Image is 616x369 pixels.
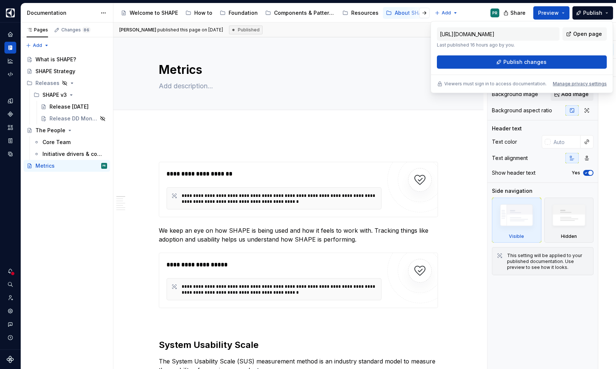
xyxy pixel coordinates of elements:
a: Analytics [4,55,16,67]
div: What is SHAPE? [35,56,76,63]
div: Page tree [24,54,110,172]
p: Viewers must sign in to access documentation. [444,81,547,87]
div: Initiative drivers & contributors [42,150,103,158]
a: SHAPE Strategy [24,65,110,77]
div: Core Team [42,139,71,146]
a: Code automation [4,68,16,80]
p: We keep an eye on how SHAPE is being used and how it feels to work with. Tracking things like ado... [159,226,438,244]
button: Search ⌘K [4,279,16,290]
div: Resources [351,9,379,17]
h2: System Usability Scale [159,339,438,351]
a: Design tokens [4,95,16,107]
a: Welcome to SHAPE [118,7,181,19]
button: Add [432,8,460,18]
div: Documentation [27,9,97,17]
span: Publish changes [503,58,547,66]
a: About SHAPE [383,7,431,19]
div: PR [103,162,106,170]
div: Components & Patterns [274,9,335,17]
div: Text alignment [492,154,528,162]
svg: Supernova Logo [7,356,14,363]
a: Assets [4,122,16,133]
a: Storybook stories [4,135,16,147]
button: Add image [551,88,593,101]
a: Initiative drivers & contributors [31,148,110,160]
div: Welcome to SHAPE [130,9,178,17]
img: 1131f18f-9b94-42a4-847a-eabb54481545.png [6,8,15,17]
span: Add [442,10,451,16]
div: How to [194,9,212,17]
button: Preview [533,6,569,20]
textarea: Metrics [157,61,437,79]
button: Notifications [4,265,16,277]
div: Components [4,108,16,120]
a: Foundation [217,7,261,19]
button: Publish [572,6,613,20]
span: Share [510,9,526,17]
div: Background aspect ratio [492,107,552,114]
div: Background image [492,90,538,98]
div: Changes [61,27,90,33]
div: Home [4,28,16,40]
a: Documentation [4,42,16,54]
span: Add image [561,90,589,98]
a: Release DD Mon, YYYY [38,113,110,124]
a: The People [24,124,110,136]
div: Hidden [561,233,577,239]
div: The People [35,127,65,134]
div: Hidden [544,198,594,243]
div: Data sources [4,148,16,160]
div: Visible [492,198,541,243]
div: SHAPE v3 [42,91,67,99]
div: Published [229,25,263,34]
span: 86 [82,27,90,33]
a: Core Team [31,136,110,148]
div: Release DD Mon, YYYY [49,115,97,122]
div: Text color [492,138,517,146]
div: SHAPE Strategy [35,68,75,75]
div: PR [492,10,497,16]
span: Preview [538,9,559,17]
div: Releases [24,77,110,89]
input: Auto [551,135,581,148]
div: About SHAPE [395,9,428,17]
div: Visible [509,233,524,239]
button: Manage privacy settings [553,81,607,87]
button: Share [500,6,530,20]
a: Resources [339,7,381,19]
span: Open page [573,30,602,38]
span: Add [33,42,42,48]
div: Foundation [229,9,258,17]
div: Release [DATE] [49,103,89,110]
button: Add [24,40,51,51]
div: Header text [492,125,522,132]
p: Last published 16 hours ago by you. [437,42,559,48]
span: published this page on [DATE] [119,27,223,33]
div: Releases [35,79,59,87]
a: Components & Patterns [262,7,338,19]
a: Invite team [4,292,16,304]
a: Open page [562,27,607,41]
div: SHAPE v3 [31,89,110,101]
div: Metrics [35,162,55,170]
a: MetricsPR [24,160,110,172]
a: Settings [4,305,16,317]
div: Side navigation [492,187,533,195]
a: What is SHAPE? [24,54,110,65]
div: Page tree [118,6,431,20]
span: [PERSON_NAME] [119,27,156,33]
div: Pages [27,27,48,33]
label: Yes [572,170,580,176]
button: Contact support [4,318,16,330]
